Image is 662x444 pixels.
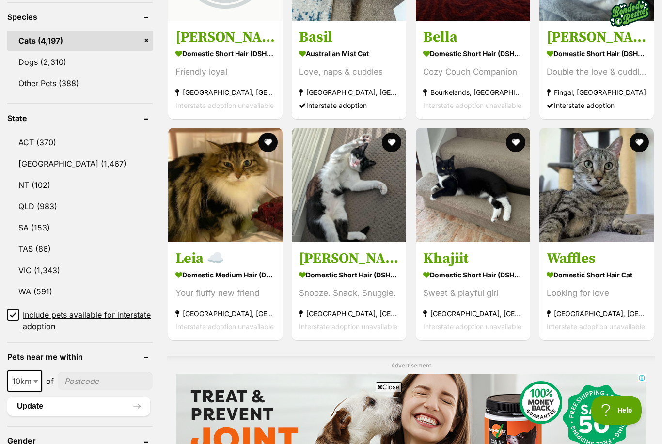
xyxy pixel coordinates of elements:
[423,287,523,300] div: Sweet & playful girl
[299,268,399,282] strong: Domestic Short Hair (DSH) Cat
[292,242,406,340] a: [PERSON_NAME] Domestic Short Hair (DSH) Cat Snooze. Snack. Snuggle. [GEOGRAPHIC_DATA], [GEOGRAPHI...
[416,128,530,242] img: Khajiit - Domestic Short Hair (DSH) Cat
[299,98,399,111] div: Interstate adoption
[299,85,399,98] strong: [GEOGRAPHIC_DATA], [GEOGRAPHIC_DATA]
[423,322,521,331] span: Interstate adoption unavailable
[58,372,153,390] input: postcode
[46,375,54,387] span: of
[376,382,402,392] span: Close
[7,370,42,392] span: 10km
[547,287,646,300] div: Looking for love
[423,46,523,60] strong: Domestic Short Hair (DSH) Cat
[175,85,275,98] strong: [GEOGRAPHIC_DATA], [GEOGRAPHIC_DATA]
[547,98,646,111] div: Interstate adoption
[7,309,153,332] a: Include pets available for interstate adoption
[7,114,153,122] header: State
[547,322,645,331] span: Interstate adoption unavailable
[175,46,275,60] strong: Domestic Short Hair (DSH) Cat
[416,242,530,340] a: Khajiit Domestic Short Hair (DSH) Cat Sweet & playful girl [GEOGRAPHIC_DATA], [GEOGRAPHIC_DATA] I...
[7,31,153,51] a: Cats (4,197)
[168,128,283,242] img: Leia ☁️ - Domestic Medium Hair (DMH) Cat
[382,133,402,152] button: favourite
[299,65,399,78] div: Love, naps & cuddles
[423,28,523,46] h3: Bella
[7,153,153,174] a: [GEOGRAPHIC_DATA] (1,467)
[7,352,153,361] header: Pets near me within
[155,396,507,439] iframe: Advertisement
[299,307,399,320] strong: [GEOGRAPHIC_DATA], [GEOGRAPHIC_DATA]
[547,85,646,98] strong: Fingal, [GEOGRAPHIC_DATA]
[175,249,275,268] h3: Leia ☁️
[175,287,275,300] div: Your fluffy new friend
[299,28,399,46] h3: Basil
[547,28,646,46] h3: [PERSON_NAME] & [PERSON_NAME]
[7,175,153,195] a: NT (102)
[7,73,153,93] a: Other Pets (388)
[416,20,530,119] a: Bella Domestic Short Hair (DSH) Cat Cozy Couch Companion Bourkelands, [GEOGRAPHIC_DATA] Interstat...
[168,20,283,119] a: [PERSON_NAME] Domestic Short Hair (DSH) Cat Friendly loyal [GEOGRAPHIC_DATA], [GEOGRAPHIC_DATA] I...
[423,101,521,109] span: Interstate adoption unavailable
[7,217,153,238] a: SA (153)
[7,52,153,72] a: Dogs (2,310)
[175,322,274,331] span: Interstate adoption unavailable
[7,132,153,153] a: ACT (370)
[7,397,150,416] button: Update
[547,249,646,268] h3: Waffles
[299,46,399,60] strong: Australian Mist Cat
[539,242,654,340] a: Waffles Domestic Short Hair Cat Looking for love [GEOGRAPHIC_DATA], [GEOGRAPHIC_DATA] Interstate ...
[423,65,523,78] div: Cozy Couch Companion
[547,268,646,282] strong: Domestic Short Hair Cat
[7,281,153,302] a: WA (591)
[547,46,646,60] strong: Domestic Short Hair (DSH) Cat
[168,242,283,340] a: Leia ☁️ Domestic Medium Hair (DMH) Cat Your fluffy new friend [GEOGRAPHIC_DATA], [GEOGRAPHIC_DATA...
[506,133,525,152] button: favourite
[547,307,646,320] strong: [GEOGRAPHIC_DATA], [GEOGRAPHIC_DATA]
[591,396,643,425] iframe: Help Scout Beacon - Open
[292,128,406,242] img: Gary - Domestic Short Hair (DSH) Cat
[175,28,275,46] h3: [PERSON_NAME]
[539,20,654,119] a: [PERSON_NAME] & [PERSON_NAME] Domestic Short Hair (DSH) Cat Double the love & cuddles Fingal, [GE...
[258,133,278,152] button: favourite
[299,287,399,300] div: Snooze. Snack. Snuggle.
[175,101,274,109] span: Interstate adoption unavailable
[423,307,523,320] strong: [GEOGRAPHIC_DATA], [GEOGRAPHIC_DATA]
[292,20,406,119] a: Basil Australian Mist Cat Love, naps & cuddles [GEOGRAPHIC_DATA], [GEOGRAPHIC_DATA] Interstate ad...
[23,309,153,332] span: Include pets available for interstate adoption
[423,85,523,98] strong: Bourkelands, [GEOGRAPHIC_DATA]
[547,65,646,78] div: Double the love & cuddles
[299,249,399,268] h3: [PERSON_NAME]
[175,307,275,320] strong: [GEOGRAPHIC_DATA], [GEOGRAPHIC_DATA]
[539,128,654,242] img: Waffles - Domestic Short Hair Cat
[175,65,275,78] div: Friendly loyal
[7,13,153,21] header: Species
[7,196,153,216] a: QLD (983)
[630,133,649,152] button: favourite
[7,239,153,259] a: TAS (86)
[175,268,275,282] strong: Domestic Medium Hair (DMH) Cat
[7,260,153,280] a: VIC (1,343)
[423,268,523,282] strong: Domestic Short Hair (DSH) Cat
[423,249,523,268] h3: Khajiit
[8,374,41,388] span: 10km
[299,322,397,331] span: Interstate adoption unavailable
